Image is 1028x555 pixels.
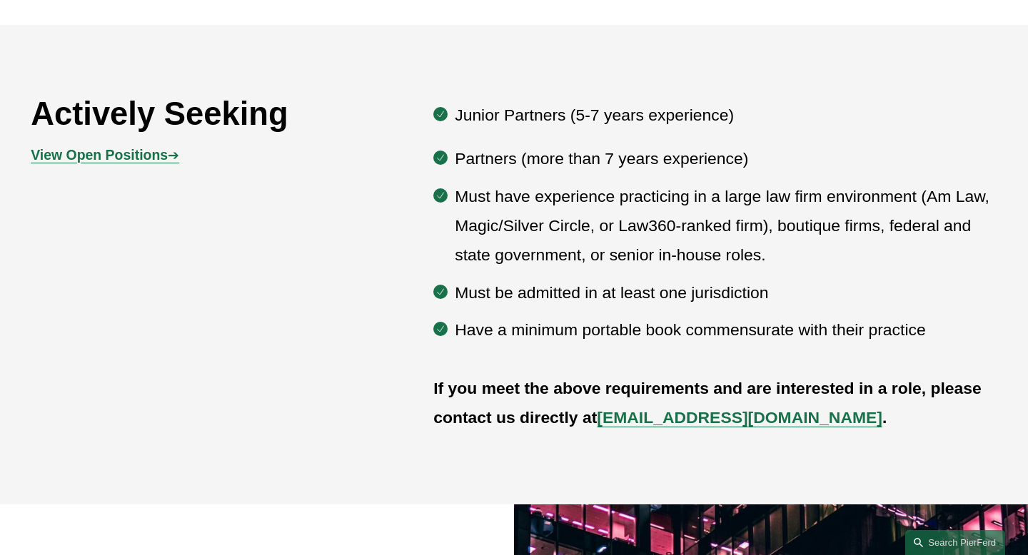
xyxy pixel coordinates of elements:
strong: . [882,408,887,427]
strong: If you meet the above requirements and are interested in a role, please contact us directly at [433,379,986,427]
p: Must have experience practicing in a large law firm environment (Am Law, Magic/Silver Circle, or ... [455,182,997,270]
span: ➔ [31,147,179,163]
a: Search this site [905,530,1005,555]
a: [EMAIL_ADDRESS][DOMAIN_NAME] [597,408,882,427]
strong: View Open Positions [31,147,168,163]
a: View Open Positions➔ [31,147,179,163]
p: Must be admitted in at least one jurisdiction [455,278,997,307]
p: Partners (more than 7 years experience) [455,144,997,173]
p: Have a minimum portable book commensurate with their practice [455,315,997,345]
h2: Actively Seeking [31,95,353,134]
p: Junior Partners (5-7 years experience) [455,101,997,130]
